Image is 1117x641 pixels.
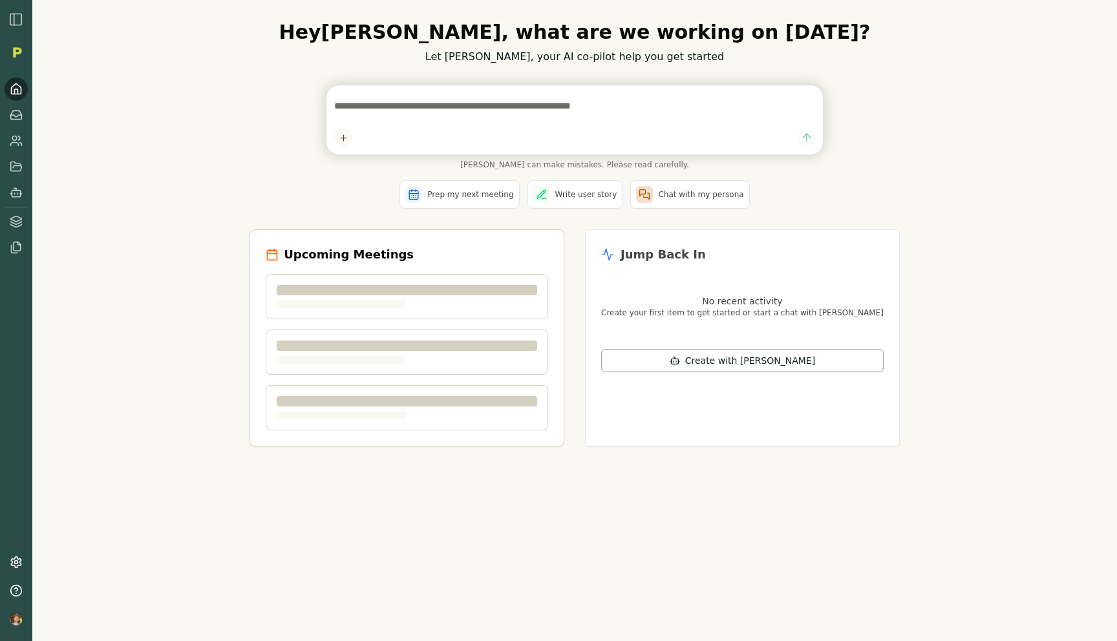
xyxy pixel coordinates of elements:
[334,129,352,147] button: Add content to chat
[685,354,815,367] span: Create with [PERSON_NAME]
[284,246,414,264] h2: Upcoming Meetings
[601,308,884,318] p: Create your first item to get started or start a chat with [PERSON_NAME]
[326,160,823,170] span: [PERSON_NAME] can make mistakes. Please read carefully.
[601,295,884,308] p: No recent activity
[621,246,706,264] h2: Jump Back In
[601,349,884,372] button: Create with [PERSON_NAME]
[527,180,623,209] button: Write user story
[630,180,749,209] button: Chat with my persona
[5,579,28,602] button: Help
[7,43,27,62] img: Organization logo
[8,12,24,27] img: sidebar
[399,180,519,209] button: Prep my next meeting
[250,21,900,44] h1: Hey [PERSON_NAME] , what are we working on [DATE]?
[798,129,815,147] button: Send message
[427,189,513,200] span: Prep my next meeting
[555,189,617,200] span: Write user story
[658,189,743,200] span: Chat with my persona
[10,613,23,625] img: profile
[250,49,900,65] p: Let [PERSON_NAME], your AI co-pilot help you get started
